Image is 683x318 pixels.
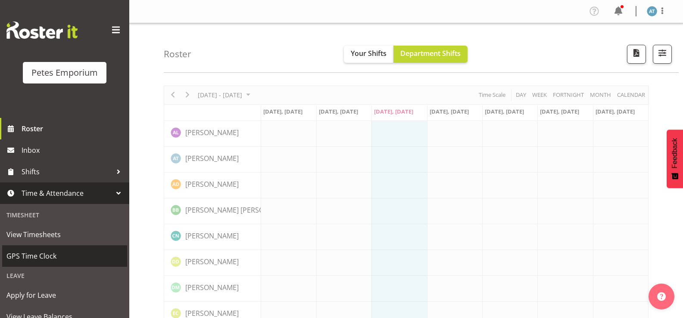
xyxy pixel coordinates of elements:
[22,165,112,178] span: Shifts
[393,46,468,63] button: Department Shifts
[657,292,666,301] img: help-xxl-2.png
[31,66,98,79] div: Petes Emporium
[647,6,657,16] img: alex-micheal-taniwha5364.jpg
[6,228,123,241] span: View Timesheets
[400,49,461,58] span: Department Shifts
[627,45,646,64] button: Download a PDF of the roster according to the set date range.
[2,267,127,284] div: Leave
[2,284,127,306] a: Apply for Leave
[6,22,78,39] img: Rosterit website logo
[2,206,127,224] div: Timesheet
[22,187,112,200] span: Time & Attendance
[2,224,127,245] a: View Timesheets
[653,45,672,64] button: Filter Shifts
[351,49,387,58] span: Your Shifts
[6,289,123,302] span: Apply for Leave
[2,245,127,267] a: GPS Time Clock
[6,250,123,262] span: GPS Time Clock
[22,144,125,157] span: Inbox
[671,138,679,168] span: Feedback
[667,130,683,188] button: Feedback - Show survey
[164,49,191,59] h4: Roster
[344,46,393,63] button: Your Shifts
[22,122,125,135] span: Roster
